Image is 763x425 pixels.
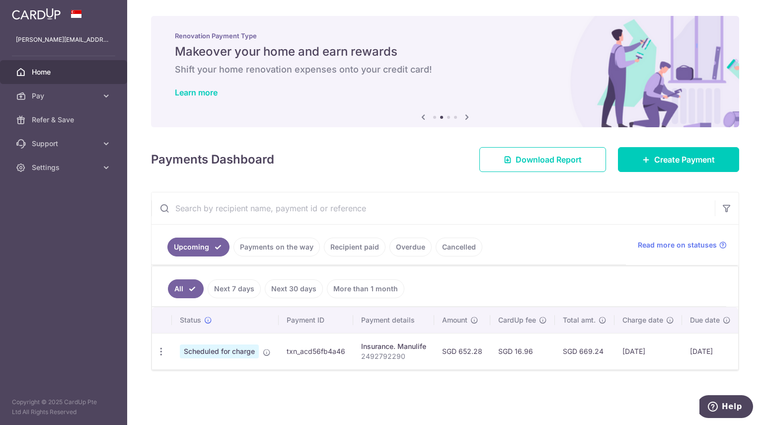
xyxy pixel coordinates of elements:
[361,351,426,361] p: 2492792290
[32,91,97,101] span: Pay
[389,238,432,256] a: Overdue
[152,192,715,224] input: Search by recipient name, payment id or reference
[490,333,555,369] td: SGD 16.96
[279,333,353,369] td: txn_acd56fb4a46
[498,315,536,325] span: CardUp fee
[175,32,715,40] p: Renovation Payment Type
[622,315,663,325] span: Charge date
[442,315,467,325] span: Amount
[555,333,614,369] td: SGD 669.24
[638,240,717,250] span: Read more on statuses
[479,147,606,172] a: Download Report
[436,238,482,256] a: Cancelled
[654,154,715,166] span: Create Payment
[618,147,739,172] a: Create Payment
[32,139,97,149] span: Support
[279,307,353,333] th: Payment ID
[16,35,111,45] p: [PERSON_NAME][EMAIL_ADDRESS][DOMAIN_NAME]
[324,238,385,256] a: Recipient paid
[699,395,753,420] iframe: Opens a widget where you can find more information
[175,64,715,76] h6: Shift your home renovation expenses onto your credit card!
[690,315,720,325] span: Due date
[208,279,261,298] a: Next 7 days
[563,315,596,325] span: Total amt.
[233,238,320,256] a: Payments on the way
[168,279,204,298] a: All
[175,44,715,60] h5: Makeover your home and earn rewards
[32,163,97,172] span: Settings
[167,238,229,256] a: Upcoming
[151,151,274,169] h4: Payments Dashboard
[32,67,97,77] span: Home
[180,344,259,358] span: Scheduled for charge
[180,315,201,325] span: Status
[516,154,582,166] span: Download Report
[265,279,323,298] a: Next 30 days
[32,115,97,125] span: Refer & Save
[175,87,218,97] a: Learn more
[638,240,727,250] a: Read more on statuses
[327,279,404,298] a: More than 1 month
[353,307,434,333] th: Payment details
[434,333,490,369] td: SGD 652.28
[151,16,739,127] img: Renovation banner
[614,333,682,369] td: [DATE]
[682,333,739,369] td: [DATE]
[12,8,61,20] img: CardUp
[361,341,426,351] div: Insurance. Manulife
